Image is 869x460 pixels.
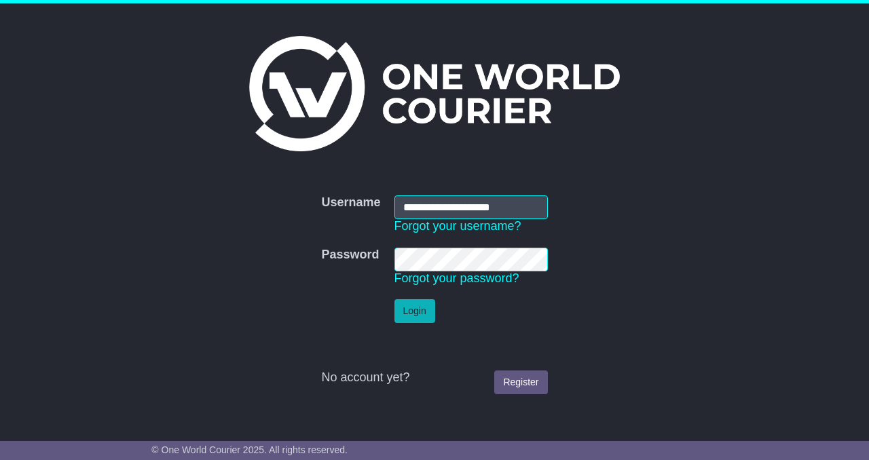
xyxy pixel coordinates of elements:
[321,195,380,210] label: Username
[321,370,547,385] div: No account yet?
[151,444,348,455] span: © One World Courier 2025. All rights reserved.
[249,36,620,151] img: One World
[394,271,519,285] a: Forgot your password?
[394,299,435,323] button: Login
[321,248,379,263] label: Password
[394,219,521,233] a: Forgot your username?
[494,370,547,394] a: Register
